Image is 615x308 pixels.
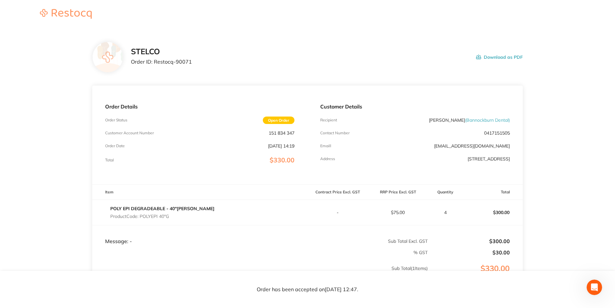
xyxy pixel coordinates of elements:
span: $330.00 [270,156,294,164]
p: $330.00 [428,264,522,286]
p: 0417151505 [484,130,510,136]
div: Send us a message [13,92,108,99]
div: Send us a messageWe typically reply in under 20 minutes [6,87,123,111]
th: RRP Price Excl. GST [368,185,428,200]
p: Order Details [105,104,294,109]
p: How may I assist you [DATE]? [13,57,116,79]
p: Address [320,157,335,161]
span: ( Bannockburn Dental ) [465,117,510,123]
p: Order Status [105,118,127,122]
img: Restocq logo [34,9,98,19]
p: Hi there 👋 [13,46,116,57]
p: Sub Total ( 1 Items) [93,266,428,284]
h2: STELCO [131,47,192,56]
p: 151 834 347 [269,130,294,136]
p: $300.00 [428,238,510,244]
p: Customer Details [320,104,510,109]
th: Contract Price Excl. GST [307,185,368,200]
button: Download as PDF [476,47,523,67]
iframe: Intercom live chat [587,280,602,295]
p: [STREET_ADDRESS] [468,156,510,161]
p: Order Date [105,144,125,148]
th: Item [92,185,307,200]
a: POLY EPI DEGRADEABLE - 40"[PERSON_NAME] [110,206,214,211]
p: Order ID: Restocq- 90071 [131,59,192,65]
p: Sub Total Excl. GST [308,239,428,244]
p: Emaill [320,144,331,148]
button: Messages [64,201,129,227]
p: $75.00 [368,210,428,215]
p: Total [105,158,114,162]
p: - [308,210,367,215]
span: Home [25,218,39,222]
p: [DATE] 14:19 [268,143,294,149]
p: Contact Number [320,131,350,135]
td: Message: - [92,225,307,244]
a: [EMAIL_ADDRESS][DOMAIN_NAME] [434,143,510,149]
th: Total [462,185,523,200]
p: $300.00 [463,205,522,220]
th: Quantity [428,185,462,200]
p: % GST [93,250,428,255]
p: 4 [428,210,462,215]
a: Restocq logo [34,9,98,20]
span: Open Order [263,117,294,124]
div: We typically reply in under 20 minutes [13,99,108,106]
p: Order has been accepted on [DATE] 12:47 . [257,287,358,293]
p: [PERSON_NAME] [429,118,510,123]
p: $30.00 [428,250,510,255]
span: Messages [86,218,108,222]
p: Customer Account Number [105,131,154,135]
img: logo [13,12,68,23]
p: Product Code: POLYEPI 40"G [110,214,214,219]
p: Recipient [320,118,337,122]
